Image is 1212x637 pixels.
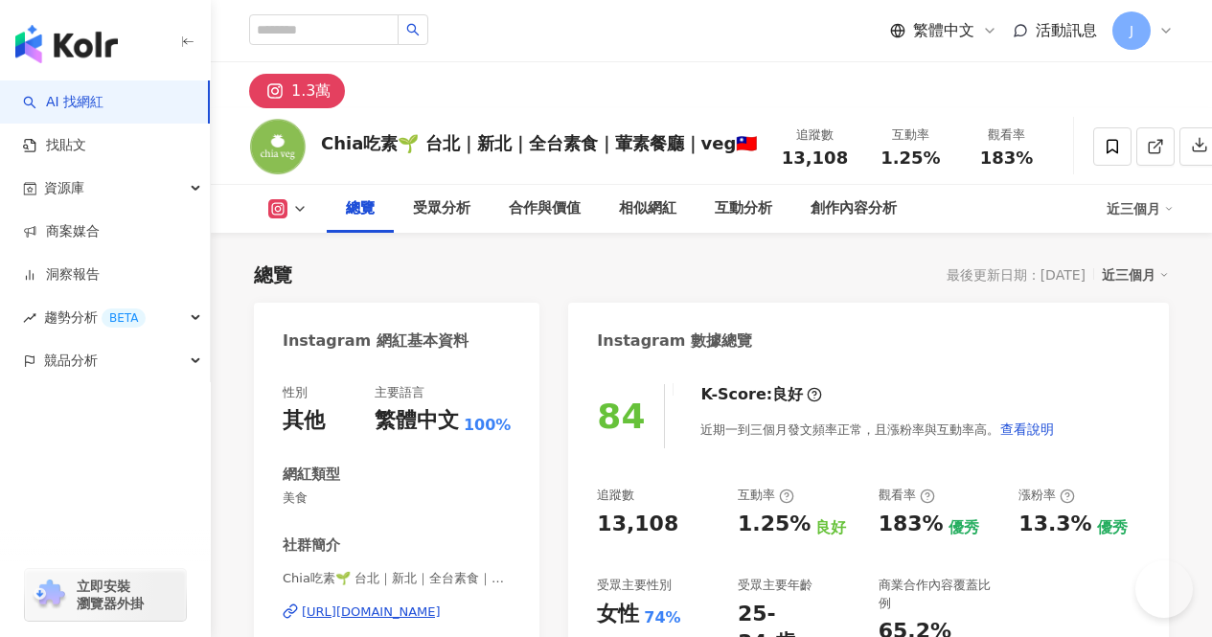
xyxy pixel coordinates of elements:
[15,25,118,63] img: logo
[375,406,459,436] div: 繁體中文
[999,410,1055,448] button: 查看說明
[23,265,100,284] a: 洞察報告
[879,510,944,539] div: 183%
[44,167,84,210] span: 資源庫
[738,577,812,594] div: 受眾主要年齡
[1102,262,1169,287] div: 近三個月
[597,510,678,539] div: 13,108
[778,125,851,145] div: 追蹤數
[597,330,752,352] div: Instagram 數據總覽
[283,489,511,507] span: 美食
[406,23,420,36] span: search
[1135,560,1193,618] iframe: Help Scout Beacon - Open
[715,197,772,220] div: 互動分析
[23,311,36,325] span: rise
[283,603,511,621] a: [URL][DOMAIN_NAME]
[597,600,639,629] div: 女性
[880,148,940,168] span: 1.25%
[77,578,144,612] span: 立即安裝 瀏覽器外掛
[879,577,1000,611] div: 商業合作內容覆蓋比例
[970,125,1042,145] div: 觀看率
[874,125,947,145] div: 互動率
[815,517,846,538] div: 良好
[597,397,645,436] div: 84
[464,415,511,436] span: 100%
[302,603,441,621] div: [URL][DOMAIN_NAME]
[1000,421,1054,437] span: 查看說明
[25,569,186,621] a: chrome extension立即安裝 瀏覽器外掛
[413,197,470,220] div: 受眾分析
[1097,517,1128,538] div: 優秀
[102,308,146,328] div: BETA
[700,384,822,405] div: K-Score :
[249,118,307,175] img: KOL Avatar
[772,384,803,405] div: 良好
[738,510,811,539] div: 1.25%
[1130,20,1133,41] span: J
[346,197,375,220] div: 總覽
[375,384,424,401] div: 主要語言
[283,406,325,436] div: 其他
[291,78,331,104] div: 1.3萬
[644,607,680,628] div: 74%
[947,267,1086,283] div: 最後更新日期：[DATE]
[283,330,469,352] div: Instagram 網紅基本資料
[283,535,340,556] div: 社群簡介
[700,410,1055,448] div: 近期一到三個月發文頻率正常，且漲粉率與互動率高。
[811,197,897,220] div: 創作內容分析
[619,197,676,220] div: 相似網紅
[254,262,292,288] div: 總覽
[949,517,979,538] div: 優秀
[913,20,974,41] span: 繁體中文
[1107,193,1174,224] div: 近三個月
[23,136,86,155] a: 找貼文
[44,339,98,382] span: 競品分析
[44,296,146,339] span: 趨勢分析
[1036,21,1097,39] span: 活動訊息
[1018,510,1091,539] div: 13.3%
[980,148,1034,168] span: 183%
[23,222,100,241] a: 商案媒合
[782,148,848,168] span: 13,108
[31,580,68,610] img: chrome extension
[597,487,634,504] div: 追蹤數
[879,487,935,504] div: 觀看率
[321,131,757,155] div: Chia吃素🌱 台北｜新北｜全台素食｜葷素餐廳｜veg🇹🇼
[283,465,340,485] div: 網紅類型
[23,93,103,112] a: searchAI 找網紅
[597,577,672,594] div: 受眾主要性別
[509,197,581,220] div: 合作與價值
[283,384,308,401] div: 性別
[249,74,345,108] button: 1.3萬
[283,570,511,587] span: Chia吃素🌱 台北｜新北｜全台素食｜葷素餐廳｜veg🇹🇼 | chiaa_veg
[1018,487,1075,504] div: 漲粉率
[738,487,794,504] div: 互動率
